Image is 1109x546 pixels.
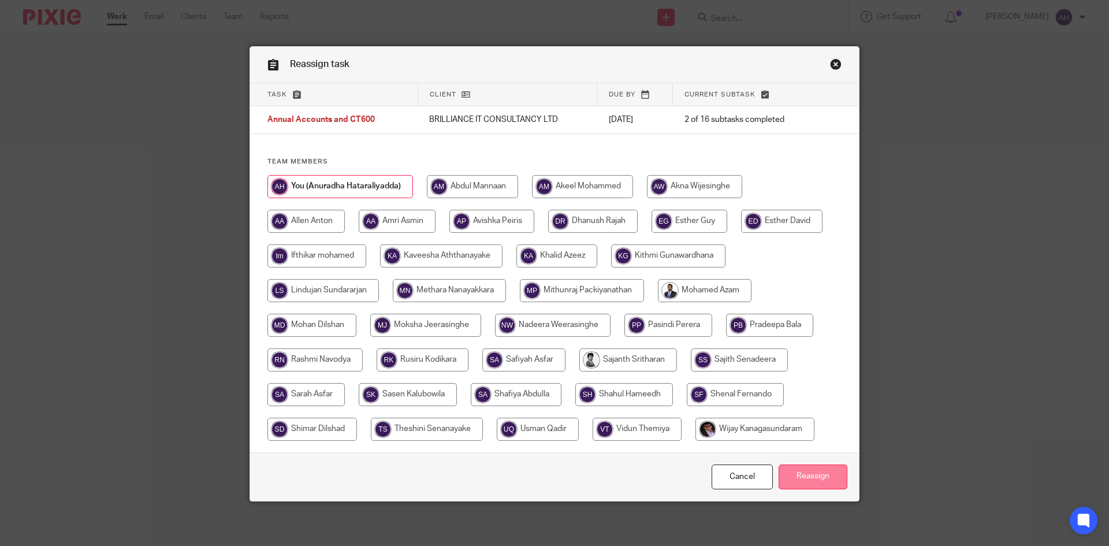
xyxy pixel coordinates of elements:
[779,465,847,489] input: Reassign
[609,91,635,98] span: Due by
[267,91,287,98] span: Task
[267,157,842,166] h4: Team members
[429,114,585,125] p: BRILLIANCE IT CONSULTANCY LTD
[673,106,818,134] td: 2 of 16 subtasks completed
[712,465,773,489] a: Close this dialog window
[430,91,456,98] span: Client
[684,91,756,98] span: Current subtask
[830,58,842,74] a: Close this dialog window
[290,60,349,69] span: Reassign task
[267,116,375,124] span: Annual Accounts and CT600
[609,114,661,125] p: [DATE]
